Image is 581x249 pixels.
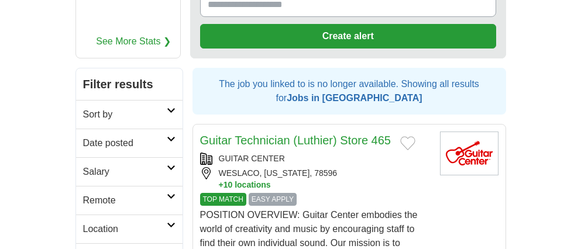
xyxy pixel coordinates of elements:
[219,179,431,191] button: +10 locations
[200,167,431,191] div: WESLACO, [US_STATE], 78596
[249,193,297,206] span: EASY APPLY
[83,193,167,207] h2: Remote
[76,100,183,129] a: Sort by
[219,179,224,191] span: +
[192,68,506,115] div: The job you linked to is no longer available. Showing all results for
[76,157,183,186] a: Salary
[83,222,167,236] h2: Location
[83,165,167,179] h2: Salary
[76,215,183,243] a: Location
[400,136,415,150] button: Add to favorite jobs
[200,193,246,206] span: TOP MATCH
[83,108,167,122] h2: Sort by
[200,134,391,147] a: Guitar Technician (Luthier) Store 465
[83,136,167,150] h2: Date posted
[76,68,183,100] h2: Filter results
[440,132,499,175] img: Guitar Center logo
[76,129,183,157] a: Date posted
[96,34,171,49] a: See More Stats ❯
[76,186,183,215] a: Remote
[219,154,285,163] a: GUITAR CENTER
[287,93,422,103] strong: Jobs in [GEOGRAPHIC_DATA]
[200,24,496,49] button: Create alert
